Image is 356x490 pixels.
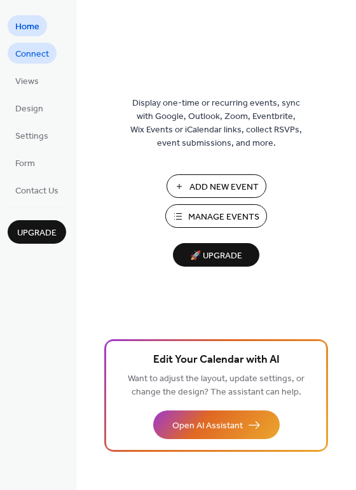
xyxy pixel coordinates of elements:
span: Connect [15,48,49,61]
span: Settings [15,130,48,143]
span: Display one-time or recurring events, sync with Google, Outlook, Zoom, Eventbrite, Wix Events or ... [130,97,302,150]
span: Edit Your Calendar with AI [153,351,280,369]
button: Manage Events [165,204,267,228]
a: Form [8,152,43,173]
a: Settings [8,125,56,146]
span: Open AI Assistant [172,419,243,433]
button: Add New Event [167,174,266,198]
span: Form [15,157,35,171]
span: Contact Us [15,185,58,198]
span: Want to adjust the layout, update settings, or change the design? The assistant can help. [128,370,305,401]
span: Add New Event [189,181,259,194]
a: Connect [8,43,57,64]
button: Open AI Assistant [153,410,280,439]
button: 🚀 Upgrade [173,243,259,267]
span: Home [15,20,39,34]
a: Contact Us [8,179,66,200]
span: Upgrade [17,227,57,240]
a: Views [8,70,46,91]
a: Design [8,97,51,118]
a: Home [8,15,47,36]
span: 🚀 Upgrade [181,248,252,265]
span: Design [15,102,43,116]
span: Manage Events [188,211,259,224]
button: Upgrade [8,220,66,244]
span: Views [15,75,39,88]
